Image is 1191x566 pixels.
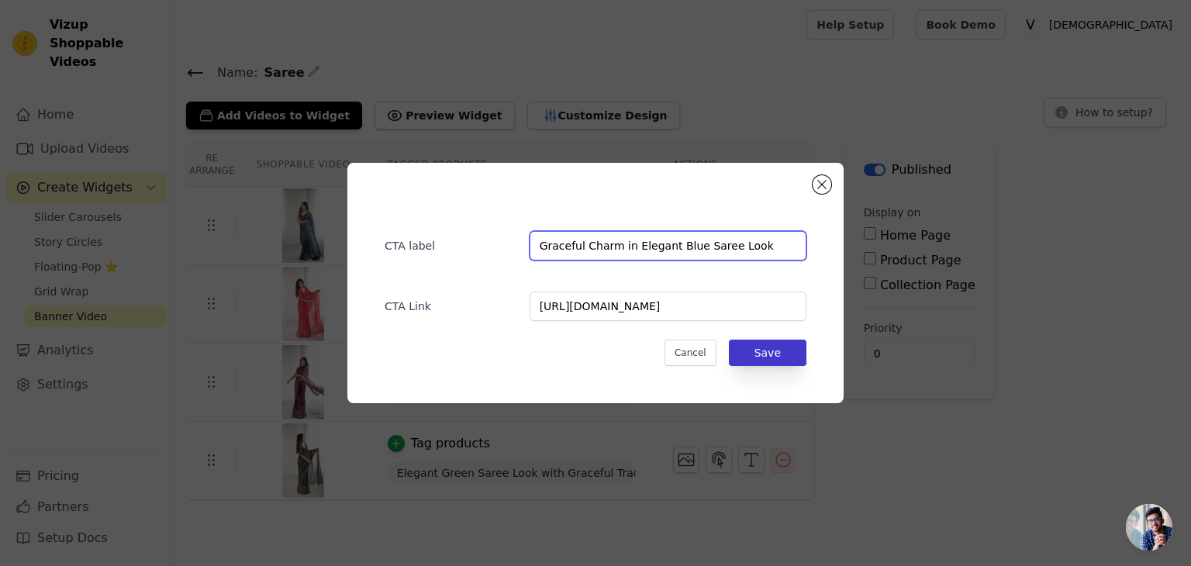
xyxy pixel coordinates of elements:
label: CTA label [385,232,517,254]
a: Open chat [1126,504,1172,550]
button: Close modal [813,175,831,194]
input: https://example.com/ [530,292,806,321]
button: Save [729,340,806,366]
button: Cancel [665,340,716,366]
label: CTA Link [385,292,517,314]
